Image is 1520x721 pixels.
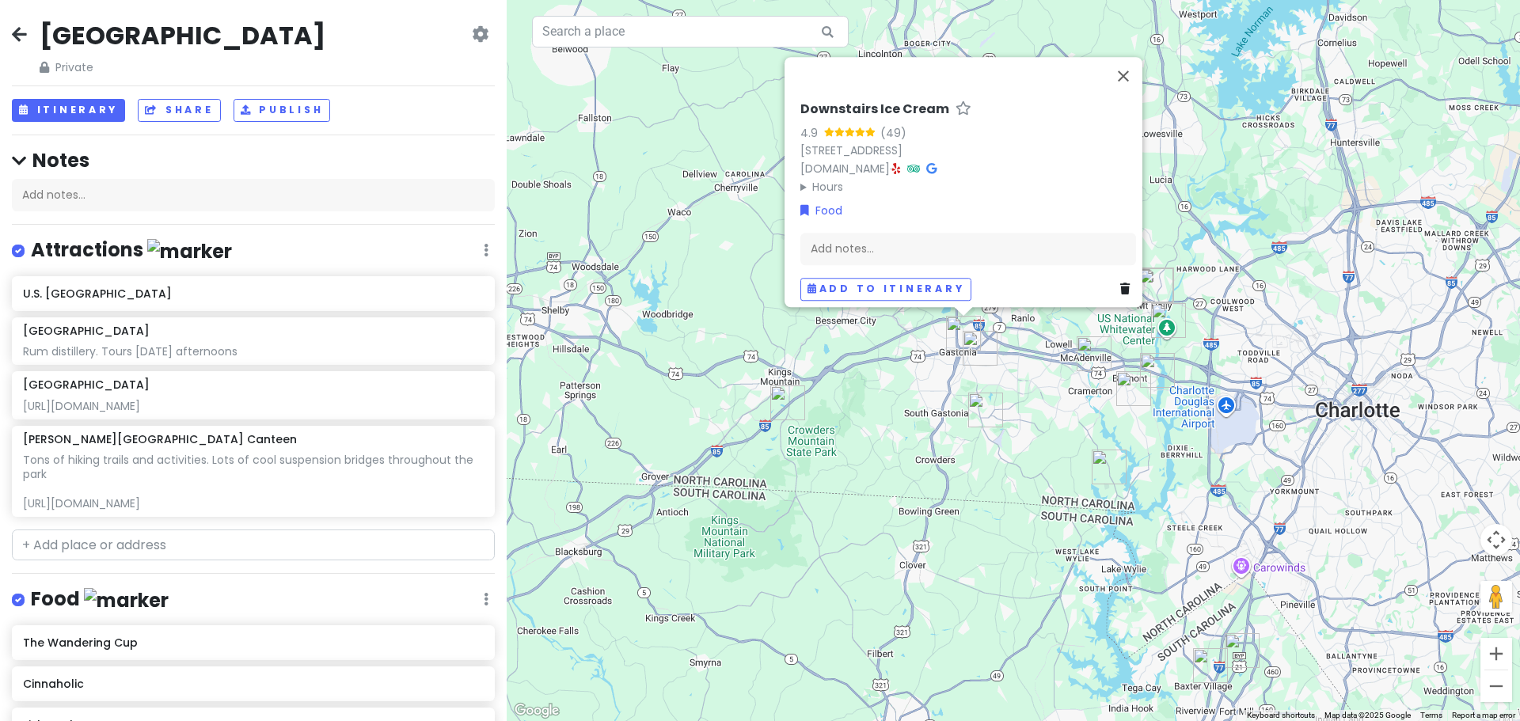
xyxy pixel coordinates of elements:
[1452,711,1515,719] a: Report a map error
[963,331,997,366] div: Los Equipales/Carniceria Don Leo
[1480,670,1512,702] button: Zoom out
[23,432,297,446] h6: [PERSON_NAME][GEOGRAPHIC_DATA] Canteen
[23,287,483,301] h6: U.S. [GEOGRAPHIC_DATA]
[12,99,125,122] button: Itinerary
[511,700,563,721] a: Open this area in Google Maps (opens a new window)
[23,344,483,359] div: Rum distillery. Tours [DATE] afternoons
[1138,268,1173,303] div: Bolton's Curbside Cookery
[1151,303,1186,338] div: U.S. National Whitewater Center
[1480,524,1512,556] button: Map camera controls
[40,19,325,52] h2: [GEOGRAPHIC_DATA]
[1116,371,1151,406] div: Cinnaholic
[511,700,563,721] img: Google
[800,278,971,301] button: Add to itinerary
[1247,710,1315,721] button: Keyboard shortcuts
[12,529,495,561] input: + Add place or address
[31,586,169,613] h4: Food
[1420,711,1442,719] a: Terms (opens in new tab)
[800,202,842,219] a: Food
[1480,638,1512,670] button: Zoom in
[800,178,1136,195] summary: Hours
[907,163,920,174] i: Tripadvisor
[800,101,949,118] h6: Downstairs Ice Cream
[23,453,483,510] div: Tons of hiking trails and activities. Lots of cool suspension bridges throughout the park [URL][D...
[23,677,483,691] h6: Cinnaholic
[770,385,805,420] div: Southern Artisan Spirits
[1092,450,1127,484] div: Seven Oaks Nature Preserve
[1193,648,1228,683] div: Fish Market
[1120,280,1136,298] a: Delete place
[1139,268,1174,302] div: The Holland Restaurant
[40,59,325,76] span: Private
[800,161,890,176] a: [DOMAIN_NAME]
[12,148,495,173] h4: Notes
[926,163,937,174] i: Google Maps
[147,239,232,264] img: marker
[138,99,220,122] button: Share
[1140,353,1175,388] div: Muddy River Distillery
[1480,581,1512,613] button: Drag Pegman onto the map to open Street View
[1324,711,1411,719] span: Map data ©2025 Google
[532,16,849,47] input: Search a place
[800,232,1136,265] div: Add notes...
[84,588,169,613] img: marker
[1077,336,1111,371] div: The Wandering Cup
[800,124,824,142] div: 4.9
[1104,57,1142,95] button: Close
[234,99,331,122] button: Publish
[880,124,906,142] div: (49)
[23,324,150,338] h6: [GEOGRAPHIC_DATA]
[31,237,232,264] h4: Attractions
[12,179,495,212] div: Add notes...
[968,393,1003,427] div: Tino's
[23,636,483,650] h6: The Wandering Cup
[1225,633,1260,668] div: Anne Springs Close Greenway Gateway & Gateway Canteen
[23,399,483,413] div: [URL][DOMAIN_NAME]
[956,101,971,118] a: Star place
[800,142,902,158] a: [STREET_ADDRESS]
[946,316,981,351] div: Downstairs Ice Cream
[800,101,1136,195] div: ·
[23,378,150,392] h6: [GEOGRAPHIC_DATA]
